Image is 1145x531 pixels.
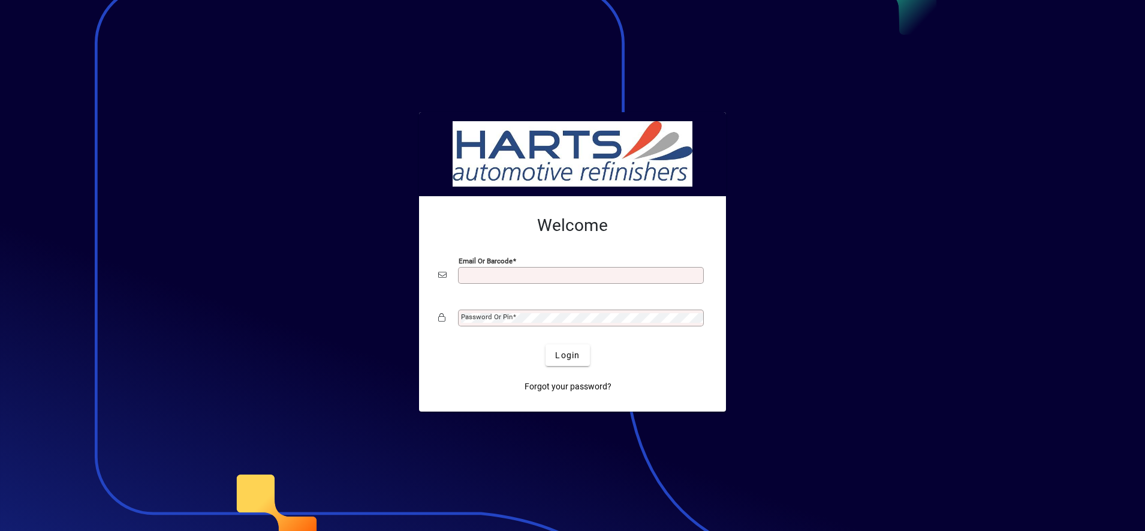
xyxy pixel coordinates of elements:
[555,349,580,362] span: Login
[459,257,513,265] mat-label: Email or Barcode
[520,376,616,397] a: Forgot your password?
[438,215,707,236] h2: Welcome
[525,380,611,393] span: Forgot your password?
[461,313,513,321] mat-label: Password or Pin
[546,344,589,366] button: Login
